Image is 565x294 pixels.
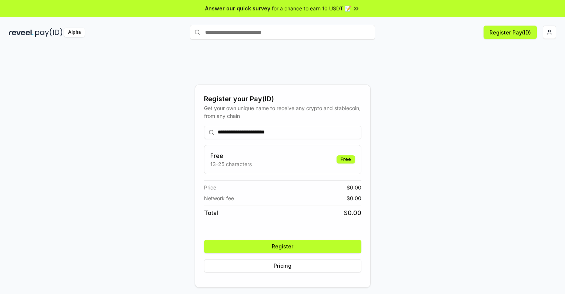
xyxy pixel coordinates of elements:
[204,259,361,272] button: Pricing
[484,26,537,39] button: Register Pay(ID)
[9,28,34,37] img: reveel_dark
[204,184,216,191] span: Price
[204,104,361,120] div: Get your own unique name to receive any crypto and stablecoin, from any chain
[347,194,361,202] span: $ 0.00
[205,4,270,12] span: Answer our quick survey
[337,155,355,163] div: Free
[347,184,361,191] span: $ 0.00
[64,28,85,37] div: Alpha
[204,240,361,253] button: Register
[272,4,351,12] span: for a chance to earn 10 USDT 📝
[210,160,252,168] p: 13-25 characters
[35,28,63,37] img: pay_id
[344,208,361,217] span: $ 0.00
[210,151,252,160] h3: Free
[204,194,234,202] span: Network fee
[204,208,218,217] span: Total
[204,94,361,104] div: Register your Pay(ID)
